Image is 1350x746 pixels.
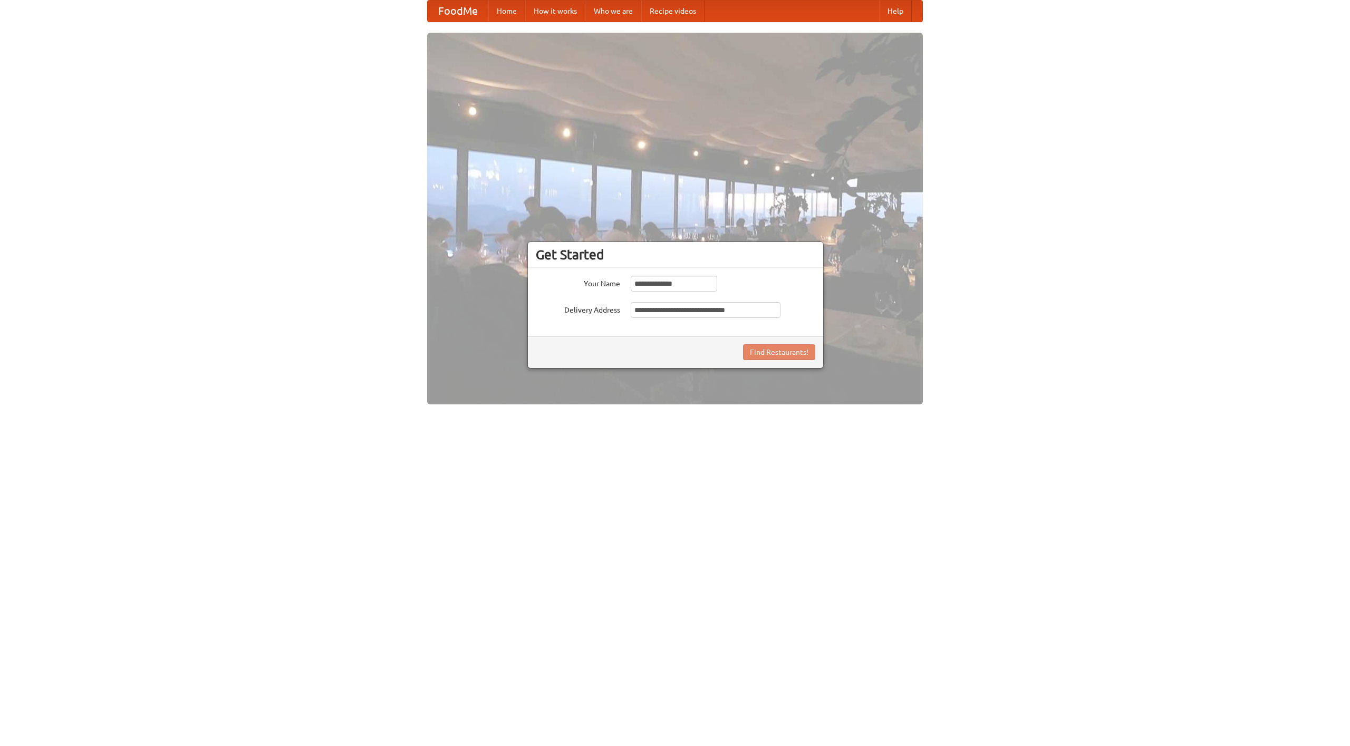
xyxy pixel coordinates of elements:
a: Home [488,1,525,22]
a: How it works [525,1,585,22]
a: FoodMe [428,1,488,22]
label: Your Name [536,276,620,289]
a: Help [879,1,912,22]
a: Who we are [585,1,641,22]
a: Recipe videos [641,1,705,22]
h3: Get Started [536,247,815,263]
label: Delivery Address [536,302,620,315]
button: Find Restaurants! [743,344,815,360]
